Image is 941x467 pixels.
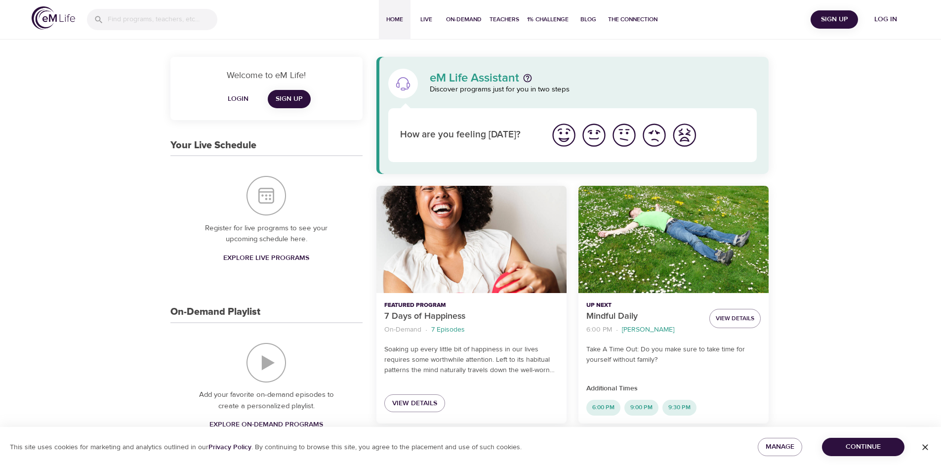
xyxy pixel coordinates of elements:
p: Welcome to eM Life! [182,69,351,82]
p: Take A Time Out: Do you make sure to take time for yourself without family? [586,344,761,365]
button: Login [222,90,254,108]
button: 7 Days of Happiness [376,186,567,293]
img: good [580,122,608,149]
nav: breadcrumb [384,323,559,337]
span: Manage [766,441,794,453]
a: Privacy Policy [208,443,251,452]
span: 9:00 PM [624,403,658,412]
button: Sign Up [811,10,858,29]
p: How are you feeling [DATE]? [400,128,537,142]
p: Mindful Daily [586,310,701,323]
li: · [616,323,618,337]
div: 9:00 PM [624,400,658,416]
a: View Details [384,394,445,413]
p: 6:00 PM [586,325,612,335]
button: Continue [822,438,904,456]
img: On-Demand Playlist [246,343,286,382]
button: I'm feeling good [579,120,609,150]
span: Login [226,93,250,105]
img: great [550,122,577,149]
span: Blog [576,14,600,25]
span: 1% Challenge [527,14,569,25]
p: Register for live programs to see your upcoming schedule here. [190,223,343,245]
button: I'm feeling great [549,120,579,150]
li: · [425,323,427,337]
span: View Details [392,397,437,410]
img: ok [611,122,638,149]
p: [PERSON_NAME] [622,325,674,335]
a: Sign Up [268,90,311,108]
p: Featured Program [384,301,559,310]
span: Explore Live Programs [223,252,309,264]
img: Your Live Schedule [246,176,286,215]
span: On-Demand [446,14,482,25]
p: Soaking up every little bit of happiness in our lives requires some worthwhile attention. Left to... [384,344,559,376]
span: Teachers [490,14,519,25]
span: The Connection [608,14,657,25]
span: Sign Up [276,93,303,105]
p: eM Life Assistant [430,72,519,84]
a: Explore On-Demand Programs [205,416,327,434]
span: Explore On-Demand Programs [209,419,323,431]
button: Mindful Daily [578,186,769,293]
p: Discover programs just for you in two steps [430,84,757,95]
img: bad [641,122,668,149]
button: I'm feeling bad [639,120,669,150]
img: eM Life Assistant [395,76,411,91]
img: worst [671,122,698,149]
p: On-Demand [384,325,421,335]
span: Live [414,14,438,25]
button: I'm feeling ok [609,120,639,150]
span: 6:00 PM [586,403,620,412]
h3: On-Demand Playlist [170,306,260,318]
button: Manage [758,438,802,456]
p: 7 Days of Happiness [384,310,559,323]
button: I'm feeling worst [669,120,699,150]
img: logo [32,6,75,30]
p: Add your favorite on-demand episodes to create a personalized playlist. [190,389,343,412]
span: View Details [716,313,754,324]
div: 6:00 PM [586,400,620,416]
span: Sign Up [815,13,854,26]
span: 9:30 PM [662,403,696,412]
h3: Your Live Schedule [170,140,256,151]
button: View Details [709,309,761,328]
p: 7 Episodes [431,325,465,335]
input: Find programs, teachers, etc... [108,9,217,30]
p: Up Next [586,301,701,310]
nav: breadcrumb [586,323,701,337]
div: 9:30 PM [662,400,696,416]
span: Home [383,14,407,25]
p: Additional Times [586,383,761,394]
span: Log in [866,13,905,26]
button: Log in [862,10,909,29]
a: Explore Live Programs [219,249,313,267]
span: Continue [830,441,897,453]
